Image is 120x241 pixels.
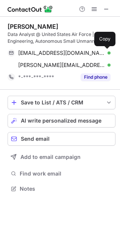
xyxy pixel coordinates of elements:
img: ContactOut v5.3.10 [8,5,53,14]
span: Find work email [20,170,112,177]
span: Send email [21,136,50,142]
div: Save to List / ATS / CRM [21,100,102,106]
button: Find work email [8,168,115,179]
span: Notes [20,185,112,192]
span: Add to email campaign [20,154,81,160]
button: Send email [8,132,115,146]
span: [EMAIL_ADDRESS][DOMAIN_NAME] [18,50,105,56]
span: AI write personalized message [21,118,101,124]
span: [PERSON_NAME][EMAIL_ADDRESS][DOMAIN_NAME] [18,62,105,68]
button: Reveal Button [81,73,111,81]
button: Add to email campaign [8,150,115,164]
button: Notes [8,183,115,194]
button: AI write personalized message [8,114,115,127]
div: [PERSON_NAME] [8,23,58,30]
button: save-profile-one-click [8,96,115,109]
div: Data Analyst @ United States Air Force | Data Engineering, Autonomous Small Unmanned Aerial Syste... [8,31,115,45]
